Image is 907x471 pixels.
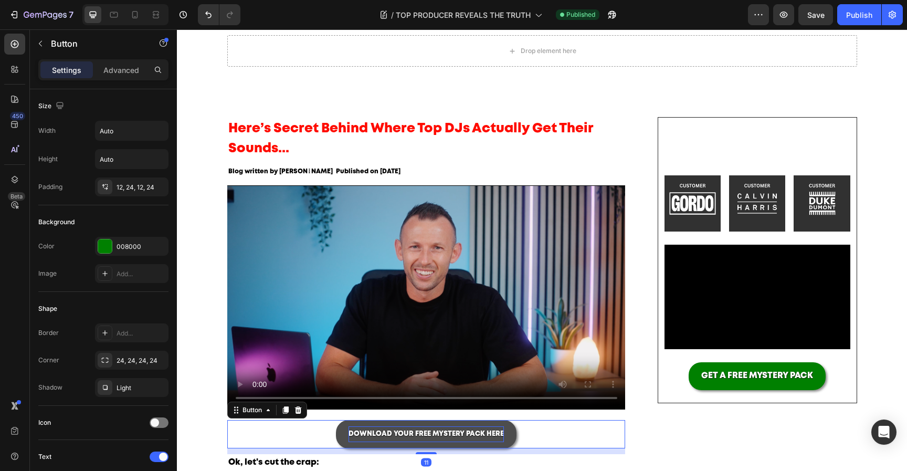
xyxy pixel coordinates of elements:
div: Shape [38,304,57,313]
p: 7 [69,8,73,21]
img: gempages_550190414179599328-b51d6b8c-8574-4381-a752-55bdef67fb8e.png [617,146,673,202]
div: Light [117,383,166,393]
p: Advanced [103,65,139,76]
a: GET A FREE MYSTERY PACK [512,333,649,361]
button: 7 [4,4,78,25]
p: GET A FREE MYSTERY PACK [524,339,636,354]
div: 11 [244,429,255,437]
div: Border [38,328,59,338]
div: Height [38,154,58,164]
div: Undo/Redo [198,4,240,25]
div: Image [38,269,57,278]
p: Settings [52,65,81,76]
span: / [391,9,394,20]
div: Background [38,217,75,227]
div: Open Intercom Messenger [871,420,897,445]
div: Text [38,452,51,462]
video: Video [488,215,673,320]
div: 24, 24, 24, 24 [117,356,166,365]
div: 008000 [117,242,166,252]
img: gempages_550190414179599328-de86bda3-cbac-4751-9471-07e0255318b1.png [552,146,608,202]
div: Corner [38,355,59,365]
div: Color [38,242,55,251]
iframe: Design area [177,29,907,471]
div: Width [38,126,56,135]
input: Auto [96,150,168,169]
span: Published [566,10,595,19]
div: Padding [38,182,62,192]
button: Save [798,4,833,25]
span: Ok, let's cut the crap: [51,429,142,437]
div: Add... [117,269,166,279]
span: TOP PRODUCER REVEALS THE TRUTH [396,9,531,20]
input: Auto [96,121,168,140]
div: Beta [8,192,25,201]
div: Size [38,99,66,113]
div: 12, 24, 12, 24 [117,183,166,192]
div: Add... [117,329,166,338]
span: Save [807,11,825,19]
div: Shadow [38,383,62,392]
div: Publish [846,9,872,20]
p: Button [51,37,140,50]
button: Publish [837,4,881,25]
div: 450 [10,112,25,120]
div: Icon [38,418,51,427]
img: gempages_550190414179599328-91bda53a-9928-4ec8-8f42-fb34acf5e704.png [488,146,544,202]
